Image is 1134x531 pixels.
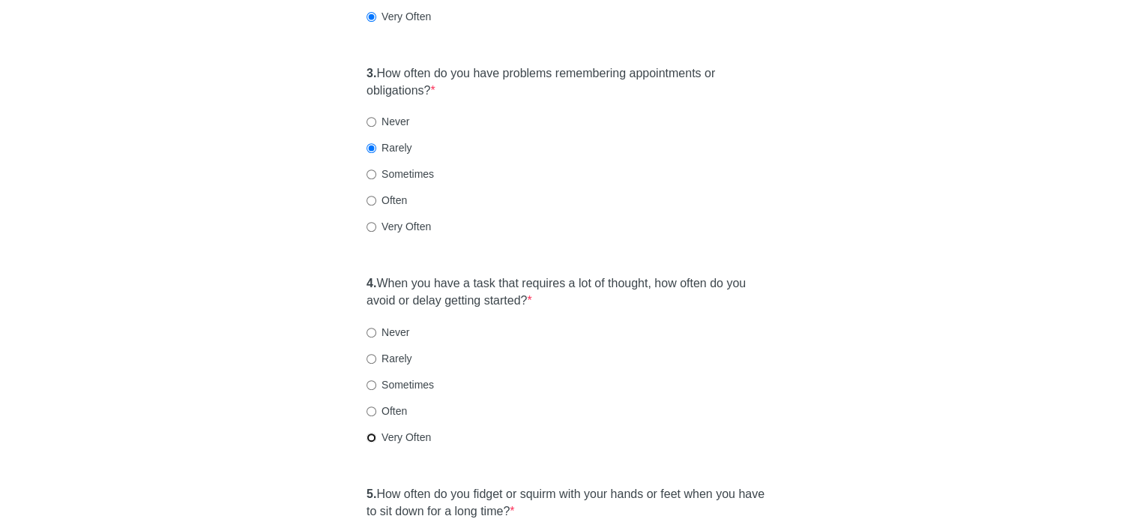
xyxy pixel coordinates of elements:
[367,406,376,416] input: Often
[367,222,376,232] input: Very Often
[367,430,431,445] label: Very Often
[367,193,407,208] label: Often
[367,433,376,442] input: Very Often
[367,328,376,337] input: Never
[367,380,376,390] input: Sometimes
[367,219,431,234] label: Very Often
[367,117,376,127] input: Never
[367,143,376,153] input: Rarely
[367,275,767,310] label: When you have a task that requires a lot of thought, how often do you avoid or delay getting star...
[367,140,411,155] label: Rarely
[367,67,376,79] strong: 3.
[367,65,767,100] label: How often do you have problems remembering appointments or obligations?
[367,325,409,340] label: Never
[367,487,376,500] strong: 5.
[367,166,434,181] label: Sometimes
[367,196,376,205] input: Often
[367,377,434,392] label: Sometimes
[367,169,376,179] input: Sometimes
[367,486,767,520] label: How often do you fidget or squirm with your hands or feet when you have to sit down for a long time?
[367,9,431,24] label: Very Often
[367,354,376,364] input: Rarely
[367,12,376,22] input: Very Often
[367,114,409,129] label: Never
[367,351,411,366] label: Rarely
[367,277,376,289] strong: 4.
[367,403,407,418] label: Often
